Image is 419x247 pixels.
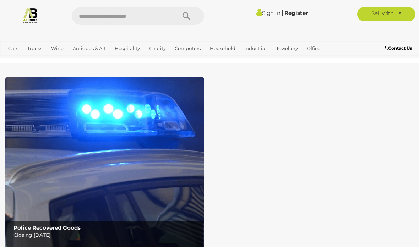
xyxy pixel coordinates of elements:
[241,43,270,54] a: Industrial
[256,10,281,16] a: Sign In
[29,54,85,66] a: [GEOGRAPHIC_DATA]
[146,43,169,54] a: Charity
[207,43,238,54] a: Household
[172,43,203,54] a: Computers
[13,231,200,240] p: Closing [DATE]
[5,43,21,54] a: Cars
[385,44,414,52] a: Contact Us
[13,224,81,231] b: Police Recovered Goods
[357,7,415,21] a: Sell with us
[273,43,301,54] a: Jewellery
[70,43,109,54] a: Antiques & Art
[22,7,39,24] img: Allbids.com.au
[385,45,412,51] b: Contact Us
[282,9,283,17] span: |
[25,43,45,54] a: Trucks
[169,7,204,25] button: Search
[5,54,26,66] a: Sports
[48,43,66,54] a: Wine
[284,10,308,16] a: Register
[304,43,323,54] a: Office
[112,43,143,54] a: Hospitality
